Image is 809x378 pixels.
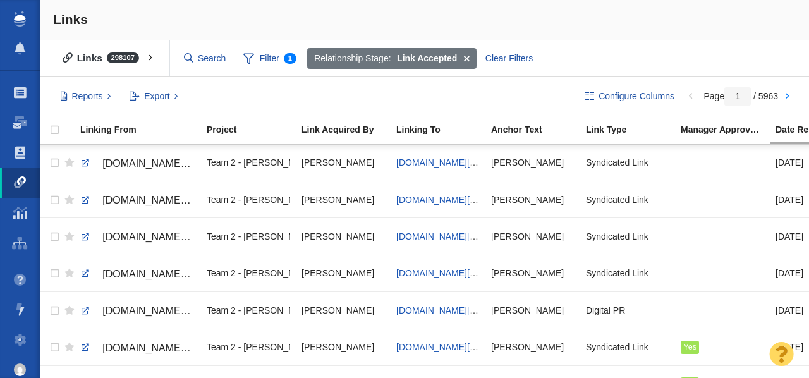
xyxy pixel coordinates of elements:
[236,47,303,71] span: Filter
[396,268,490,278] a: [DOMAIN_NAME][URL]
[580,145,675,181] td: Syndicated Link
[80,125,205,134] div: Linking From
[80,338,195,359] a: [DOMAIN_NAME][URL]
[80,226,195,248] a: [DOMAIN_NAME][URL]
[80,125,205,136] a: Linking From
[586,231,648,242] span: Syndicated Link
[80,153,195,174] a: [DOMAIN_NAME][URL]
[491,149,575,176] div: [PERSON_NAME]
[14,363,27,376] img: 4d4450a2c5952a6e56f006464818e682
[586,341,648,353] span: Syndicated Link
[586,157,648,168] span: Syndicated Link
[207,334,290,361] div: Team 2 - [PERSON_NAME] | [PERSON_NAME] | [PERSON_NAME]\[PERSON_NAME]\[PERSON_NAME] - Digital PR -...
[80,190,195,211] a: [DOMAIN_NAME][URL]
[102,269,209,279] span: [DOMAIN_NAME][URL]
[296,218,391,255] td: Devin Boudreaux
[301,157,374,168] span: [PERSON_NAME]
[586,305,625,316] span: Digital PR
[396,342,490,352] a: [DOMAIN_NAME][URL]
[102,231,209,242] span: [DOMAIN_NAME][URL]
[284,53,296,64] span: 1
[207,125,300,134] div: Project
[396,125,490,136] a: Linking To
[586,267,648,279] span: Syndicated Link
[396,305,490,315] a: [DOMAIN_NAME][URL]
[53,86,118,107] button: Reports
[675,329,770,365] td: Yes
[396,125,490,134] div: Linking To
[580,181,675,218] td: Syndicated Link
[301,125,395,136] a: Link Acquired By
[578,86,682,107] button: Configure Columns
[580,255,675,291] td: Syndicated Link
[301,231,374,242] span: [PERSON_NAME]
[102,195,209,205] span: [DOMAIN_NAME][URL]
[207,149,290,176] div: Team 2 - [PERSON_NAME] | [PERSON_NAME] | [PERSON_NAME]\[PERSON_NAME]\[PERSON_NAME] - Digital PR -...
[296,255,391,291] td: Devin Boudreaux
[681,125,774,134] div: Manager Approved Link?
[491,296,575,324] div: [PERSON_NAME]
[123,86,185,107] button: Export
[179,47,232,70] input: Search
[301,267,374,279] span: [PERSON_NAME]
[144,90,169,103] span: Export
[207,296,290,324] div: Team 2 - [PERSON_NAME] | [PERSON_NAME] | [PERSON_NAME]\[PERSON_NAME]\[PERSON_NAME] - Digital PR -...
[397,52,457,65] strong: Link Accepted
[314,52,391,65] span: Relationship Stage:
[586,194,648,205] span: Syndicated Link
[296,292,391,329] td: Devin Boudreaux
[102,305,209,316] span: [DOMAIN_NAME][URL]
[491,260,575,287] div: [PERSON_NAME]
[102,158,209,169] span: [DOMAIN_NAME][URL]
[683,343,696,351] span: Yes
[53,12,88,27] span: Links
[296,329,391,365] td: Taylor Tomita
[478,48,540,70] div: Clear Filters
[491,223,575,250] div: [PERSON_NAME]
[491,125,585,136] a: Anchor Text
[586,125,679,134] div: Link Type
[681,125,774,136] a: Manager Approved Link?
[396,195,490,205] a: [DOMAIN_NAME][URL]
[72,90,103,103] span: Reports
[80,264,195,285] a: [DOMAIN_NAME][URL]
[599,90,674,103] span: Configure Columns
[80,300,195,322] a: [DOMAIN_NAME][URL]
[703,91,778,101] span: Page / 5963
[586,125,679,136] a: Link Type
[396,231,490,241] a: [DOMAIN_NAME][URL]
[301,125,395,134] div: Link Acquired By
[396,157,490,168] a: [DOMAIN_NAME][URL]
[296,145,391,181] td: Devin Boudreaux
[14,11,25,27] img: buzzstream_logo_iconsimple.png
[301,341,374,353] span: [PERSON_NAME]
[296,181,391,218] td: Devin Boudreaux
[207,260,290,287] div: Team 2 - [PERSON_NAME] | [PERSON_NAME] | [PERSON_NAME]\[PERSON_NAME]\[PERSON_NAME] - Digital PR -...
[491,334,575,361] div: [PERSON_NAME]
[491,125,585,134] div: Anchor Text
[301,305,374,316] span: [PERSON_NAME]
[301,194,374,205] span: [PERSON_NAME]
[580,218,675,255] td: Syndicated Link
[207,186,290,213] div: Team 2 - [PERSON_NAME] | [PERSON_NAME] | [PERSON_NAME]\[PERSON_NAME]\[PERSON_NAME] - Digital PR -...
[102,343,209,353] span: [DOMAIN_NAME][URL]
[207,223,290,250] div: Team 2 - [PERSON_NAME] | [PERSON_NAME] | [PERSON_NAME]\[PERSON_NAME]\[PERSON_NAME] - Digital PR -...
[580,329,675,365] td: Syndicated Link
[491,186,575,213] div: [PERSON_NAME]
[580,292,675,329] td: Digital PR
